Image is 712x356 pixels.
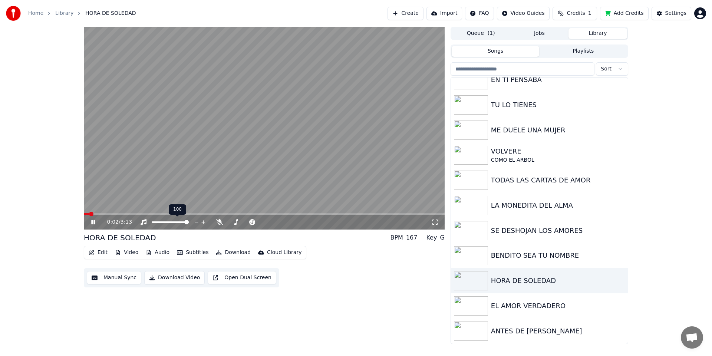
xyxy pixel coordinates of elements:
[681,326,703,349] div: Open chat
[588,10,591,17] span: 1
[601,65,612,73] span: Sort
[600,7,649,20] button: Add Credits
[568,28,627,39] button: Library
[406,233,418,242] div: 167
[491,225,625,236] div: SE DESHOJAN LOS AMORES
[55,10,73,17] a: Library
[491,75,625,85] div: EN TI PENSABA
[440,233,444,242] div: G
[491,156,625,164] div: COMO EL ARBOL
[652,7,691,20] button: Settings
[84,233,156,243] div: HORA DE SOLEDAD
[567,10,585,17] span: Credits
[539,46,627,57] button: Playlists
[213,247,254,258] button: Download
[452,46,540,57] button: Songs
[491,276,625,286] div: HORA DE SOLEDAD
[388,7,423,20] button: Create
[208,271,276,284] button: Open Dual Screen
[426,233,437,242] div: Key
[6,6,21,21] img: youka
[174,247,211,258] button: Subtitles
[465,7,494,20] button: FAQ
[510,28,569,39] button: Jobs
[491,175,625,185] div: TODAS LAS CARTAS DE AMOR
[491,301,625,311] div: EL AMOR VERDADERO
[488,30,495,37] span: ( 1 )
[665,10,686,17] div: Settings
[491,146,625,156] div: VOLVERE
[28,10,43,17] a: Home
[491,326,625,336] div: ANTES DE [PERSON_NAME]
[107,218,119,226] span: 0:02
[452,28,510,39] button: Queue
[143,247,172,258] button: Audio
[144,271,205,284] button: Download Video
[86,247,111,258] button: Edit
[390,233,403,242] div: BPM
[121,218,132,226] span: 3:13
[426,7,462,20] button: Import
[28,10,136,17] nav: breadcrumb
[169,204,186,215] div: 100
[491,125,625,135] div: ME DUELE UNA MUJER
[491,200,625,211] div: LA MONEDITA DEL ALMA
[491,250,625,261] div: BENDITO SEA TU NOMBRE
[112,247,141,258] button: Video
[267,249,301,256] div: Cloud Library
[553,7,597,20] button: Credits1
[85,10,136,17] span: HORA DE SOLEDAD
[497,7,550,20] button: Video Guides
[87,271,141,284] button: Manual Sync
[491,100,625,110] div: TU LO TIENES
[107,218,125,226] div: /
